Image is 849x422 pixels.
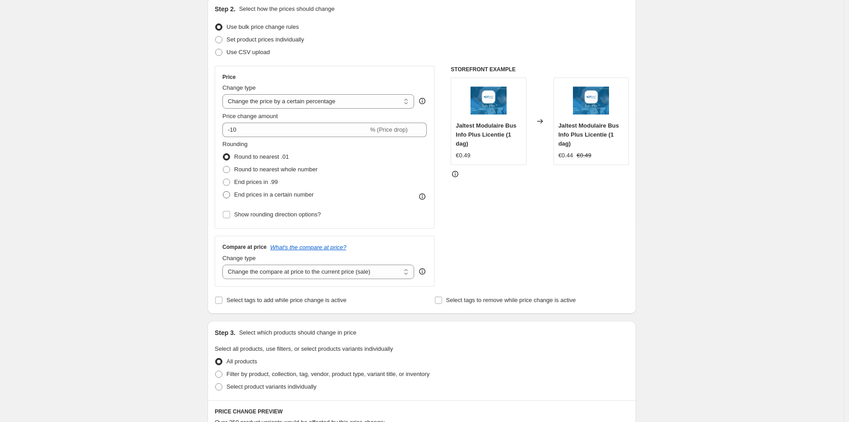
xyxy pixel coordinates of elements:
div: €0.49 [456,151,471,160]
img: jaltest-modulaire-bus-info-plus-licentie-307382_80x.webp [471,83,507,119]
span: Round to nearest .01 [234,153,289,160]
span: Use bulk price change rules [226,23,299,30]
div: €0.44 [558,151,573,160]
button: What's the compare at price? [270,244,346,251]
span: Rounding [222,141,248,147]
img: jaltest-modulaire-bus-info-plus-licentie-307382_80x.webp [573,83,609,119]
span: Set product prices individually [226,36,304,43]
span: Use CSV upload [226,49,270,55]
strike: €0.49 [577,151,591,160]
input: -15 [222,123,368,137]
span: Select product variants individually [226,383,316,390]
h3: Compare at price [222,243,267,251]
div: help [418,96,427,105]
span: % (Price drop) [370,126,407,133]
h2: Step 2. [215,5,235,14]
span: Price change amount [222,113,278,119]
span: Jaltest Modulaire Bus Info Plus Licentie (1 dag) [456,122,516,147]
span: All products [226,358,257,365]
span: Show rounding direction options? [234,211,321,218]
span: Change type [222,84,256,91]
span: End prices in a certain number [234,191,314,198]
h3: Price [222,73,235,81]
span: Filter by product, collection, tag, vendor, product type, variant title, or inventory [226,371,429,377]
span: Round to nearest whole number [234,166,318,173]
h6: PRICE CHANGE PREVIEW [215,408,629,415]
span: Select all products, use filters, or select products variants individually [215,345,393,352]
span: End prices in .99 [234,179,278,185]
h2: Step 3. [215,328,235,337]
p: Select which products should change in price [239,328,356,337]
span: Select tags to remove while price change is active [446,297,576,303]
span: Select tags to add while price change is active [226,297,346,303]
div: help [418,267,427,276]
h6: STOREFRONT EXAMPLE [451,66,629,73]
span: Jaltest Modulaire Bus Info Plus Licentie (1 dag) [558,122,619,147]
span: Change type [222,255,256,261]
p: Select how the prices should change [239,5,335,14]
